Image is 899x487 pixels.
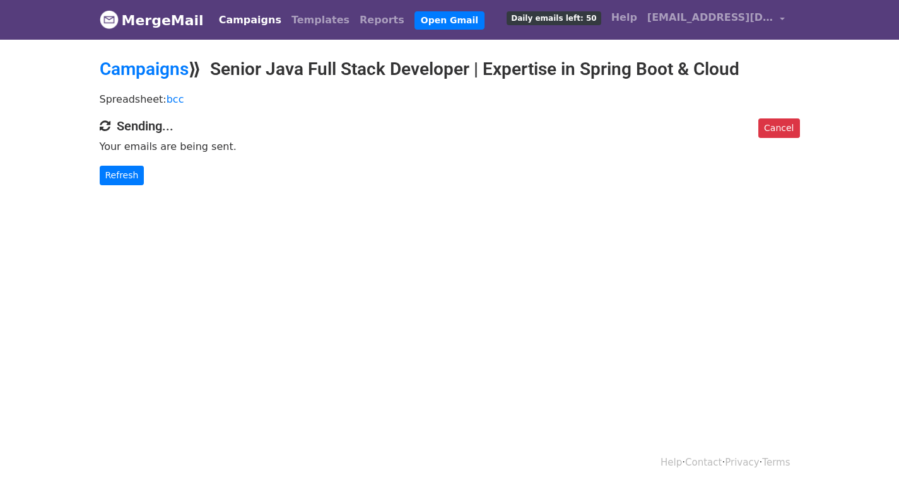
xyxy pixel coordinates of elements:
a: Refresh [100,166,144,185]
a: MergeMail [100,7,204,33]
a: Cancel [758,118,799,138]
a: Privacy [725,457,759,468]
a: Terms [762,457,790,468]
span: [EMAIL_ADDRESS][DOMAIN_NAME] [647,10,773,25]
a: Campaigns [100,59,189,79]
p: Your emails are being sent. [100,140,800,153]
p: Spreadsheet: [100,93,800,106]
a: Help [661,457,682,468]
a: Contact [685,457,722,468]
a: bcc [167,93,184,105]
a: Help [606,5,642,30]
h2: ⟫ Senior Java Full Stack Developer | Expertise in Spring Boot & Cloud [100,59,800,80]
a: Open Gmail [414,11,485,30]
a: Daily emails left: 50 [502,5,606,30]
h4: Sending... [100,118,800,134]
a: Reports [355,8,409,33]
img: MergeMail logo [100,10,119,29]
a: Templates [286,8,355,33]
a: [EMAIL_ADDRESS][DOMAIN_NAME] [642,5,790,35]
span: Daily emails left: 50 [507,11,601,25]
a: Campaigns [214,8,286,33]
